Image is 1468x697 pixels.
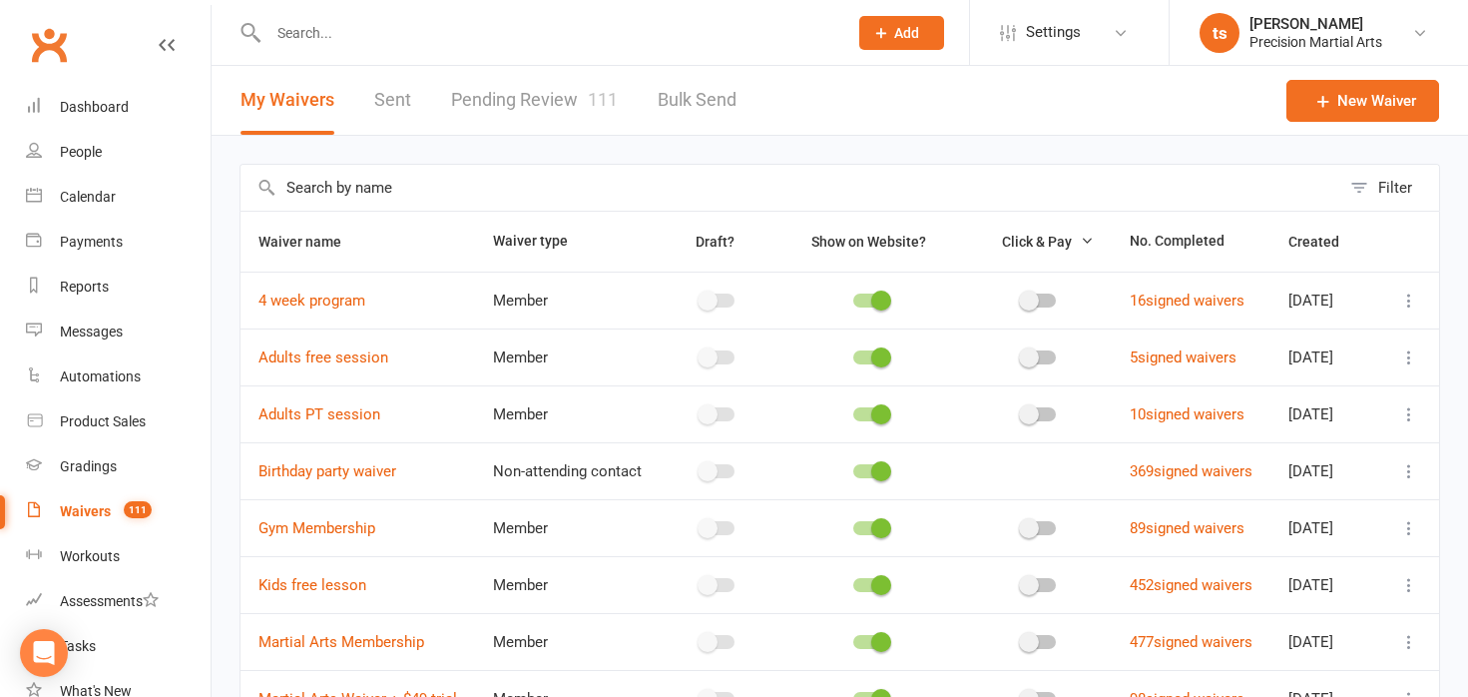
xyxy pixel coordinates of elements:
div: Payments [60,234,123,250]
a: Dashboard [26,85,211,130]
div: Product Sales [60,413,146,429]
th: Waiver type [475,212,660,272]
button: Add [859,16,944,50]
div: Gradings [60,458,117,474]
a: Pending Review111 [451,66,618,135]
div: Messages [60,324,123,340]
div: Reports [60,279,109,295]
button: My Waivers [241,66,334,135]
td: [DATE] [1270,613,1379,670]
div: Open Intercom Messenger [20,629,68,677]
th: No. Completed [1112,212,1270,272]
button: Draft? [678,230,756,254]
td: Member [475,272,660,329]
a: Adults free session [258,348,388,366]
a: Bulk Send [658,66,736,135]
td: [DATE] [1270,442,1379,499]
td: Member [475,613,660,670]
div: Tasks [60,638,96,654]
a: Product Sales [26,399,211,444]
a: 10signed waivers [1130,405,1244,423]
div: Automations [60,368,141,384]
td: Member [475,499,660,556]
td: [DATE] [1270,556,1379,613]
a: 369signed waivers [1130,462,1252,480]
td: [DATE] [1270,385,1379,442]
input: Search... [262,19,833,47]
div: Precision Martial Arts [1249,33,1382,51]
span: Waiver name [258,234,363,250]
button: Show on Website? [793,230,948,254]
a: 89signed waivers [1130,519,1244,537]
a: 4 week program [258,292,365,310]
td: Non-attending contact [475,442,660,499]
span: Show on Website? [811,234,926,250]
a: Messages [26,310,211,354]
span: Draft? [696,234,734,250]
div: Dashboard [60,99,129,115]
div: ts [1200,13,1239,53]
a: 5signed waivers [1130,348,1236,366]
td: [DATE] [1270,272,1379,329]
span: 111 [588,89,618,110]
div: Filter [1378,176,1412,200]
td: [DATE] [1270,499,1379,556]
a: Workouts [26,534,211,579]
a: Waivers 111 [26,489,211,534]
a: Clubworx [24,20,74,70]
input: Search by name [241,165,1340,211]
button: Click & Pay [984,230,1094,254]
span: Add [894,25,919,41]
a: Martial Arts Membership [258,633,424,651]
a: Payments [26,220,211,265]
span: Settings [1026,10,1081,55]
a: People [26,130,211,175]
span: Click & Pay [1002,234,1072,250]
td: Member [475,385,660,442]
a: Tasks [26,624,211,669]
div: Workouts [60,548,120,564]
button: Filter [1340,165,1439,211]
a: Kids free lesson [258,576,366,594]
a: 16signed waivers [1130,292,1244,310]
td: Member [475,556,660,613]
a: Calendar [26,175,211,220]
span: Created [1288,234,1361,250]
a: Assessments [26,579,211,624]
a: Automations [26,354,211,399]
a: Adults PT session [258,405,380,423]
div: Assessments [60,593,159,609]
a: 477signed waivers [1130,633,1252,651]
a: Sent [374,66,411,135]
button: Waiver name [258,230,363,254]
a: New Waiver [1286,80,1439,122]
div: Calendar [60,189,116,205]
a: Birthday party waiver [258,462,396,480]
span: 111 [124,501,152,518]
td: [DATE] [1270,329,1379,385]
div: People [60,144,102,160]
a: 452signed waivers [1130,576,1252,594]
td: Member [475,329,660,385]
div: [PERSON_NAME] [1249,15,1382,33]
div: Waivers [60,503,111,519]
a: Gradings [26,444,211,489]
button: Created [1288,230,1361,254]
a: Gym Membership [258,519,375,537]
a: Reports [26,265,211,310]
